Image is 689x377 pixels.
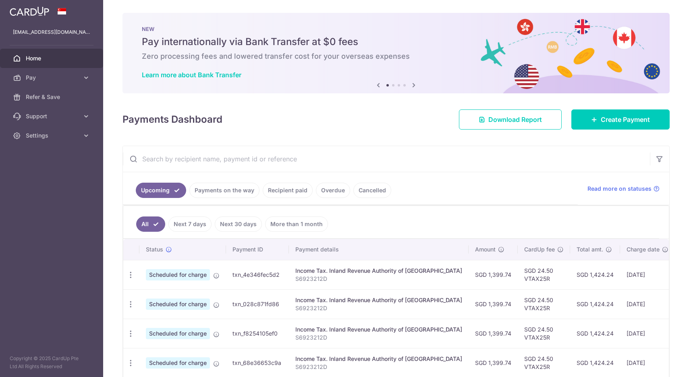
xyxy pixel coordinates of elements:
a: Overdue [316,183,350,198]
td: SGD 1,399.74 [469,260,518,289]
h4: Payments Dashboard [122,112,222,127]
a: Next 30 days [215,216,262,232]
span: Amount [475,245,496,253]
td: SGD 1,399.74 [469,319,518,348]
a: Read more on statuses [587,185,660,193]
span: CardUp fee [524,245,555,253]
p: S6923212D [295,304,462,312]
td: SGD 1,424.24 [570,260,620,289]
p: S6923212D [295,334,462,342]
span: Download Report [488,115,542,124]
a: Payments on the way [189,183,259,198]
td: SGD 24.50 VTAX25R [518,260,570,289]
span: Status [146,245,163,253]
a: More than 1 month [265,216,328,232]
p: S6923212D [295,363,462,371]
td: SGD 1,424.24 [570,319,620,348]
span: Scheduled for charge [146,357,210,369]
input: Search by recipient name, payment id or reference [123,146,650,172]
th: Payment ID [226,239,289,260]
a: All [136,216,165,232]
img: Bank transfer banner [122,13,670,93]
p: S6923212D [295,275,462,283]
span: Scheduled for charge [146,328,210,339]
span: Settings [26,132,79,140]
span: Refer & Save [26,93,79,101]
div: Income Tax. Inland Revenue Authority of [GEOGRAPHIC_DATA] [295,267,462,275]
td: SGD 24.50 VTAX25R [518,319,570,348]
a: Upcoming [136,183,186,198]
h6: Zero processing fees and lowered transfer cost for your overseas expenses [142,52,650,61]
a: Recipient paid [263,183,313,198]
span: Scheduled for charge [146,269,210,280]
td: [DATE] [620,260,675,289]
span: Charge date [627,245,660,253]
span: Scheduled for charge [146,299,210,310]
td: [DATE] [620,319,675,348]
th: Payment details [289,239,469,260]
td: [DATE] [620,289,675,319]
span: Create Payment [601,115,650,124]
span: Pay [26,74,79,82]
div: Income Tax. Inland Revenue Authority of [GEOGRAPHIC_DATA] [295,296,462,304]
span: Home [26,54,79,62]
td: txn_4e346fec5d2 [226,260,289,289]
p: [EMAIL_ADDRESS][DOMAIN_NAME] [13,28,90,36]
a: Learn more about Bank Transfer [142,71,241,79]
span: Total amt. [577,245,603,253]
a: Next 7 days [168,216,212,232]
span: Read more on statuses [587,185,652,193]
td: SGD 1,424.24 [570,289,620,319]
td: SGD 1,399.74 [469,289,518,319]
a: Create Payment [571,109,670,130]
td: txn_f8254105ef0 [226,319,289,348]
td: txn_028c871fd86 [226,289,289,319]
div: Income Tax. Inland Revenue Authority of [GEOGRAPHIC_DATA] [295,325,462,334]
img: CardUp [10,6,49,16]
span: Support [26,112,79,120]
td: SGD 24.50 VTAX25R [518,289,570,319]
div: Income Tax. Inland Revenue Authority of [GEOGRAPHIC_DATA] [295,355,462,363]
a: Download Report [459,109,562,130]
a: Cancelled [353,183,391,198]
p: NEW [142,26,650,32]
h5: Pay internationally via Bank Transfer at $0 fees [142,35,650,48]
